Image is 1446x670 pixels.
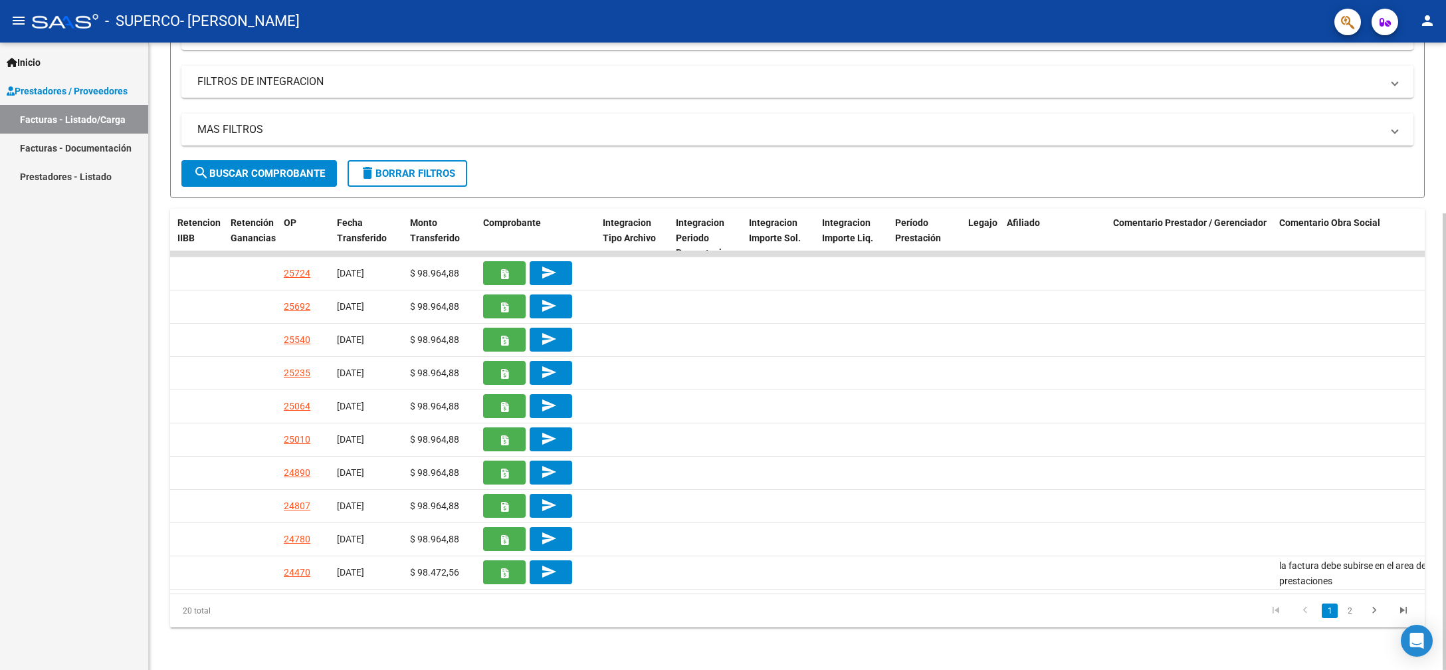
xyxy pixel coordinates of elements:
button: Buscar Comprobante [181,160,337,187]
a: 25540 [284,334,310,345]
mat-icon: delete [360,165,375,181]
mat-panel-title: FILTROS DE INTEGRACION [197,74,1382,89]
a: 24780 [284,534,310,544]
mat-icon: send [541,530,557,546]
span: Comentario Obra Social [1279,217,1380,228]
datatable-header-cell: Período Prestación [890,209,963,267]
mat-icon: send [541,331,557,347]
span: $ 98.964,88 [410,334,459,345]
a: 24470 [284,567,310,578]
datatable-header-cell: Legajo [963,209,1001,267]
span: Integracion Importe Liq. [822,217,873,243]
datatable-header-cell: Integracion Importe Sol. [744,209,817,267]
span: Retencion IIBB [177,217,221,243]
span: Afiliado [1007,217,1040,228]
span: [DATE] [337,434,364,445]
span: [DATE] [337,534,364,544]
datatable-header-cell: Integracion Periodo Presentacion [671,209,744,267]
a: 1 [1322,604,1338,618]
datatable-header-cell: Integracion Importe Liq. [817,209,890,267]
datatable-header-cell: Comentario Prestador / Gerenciador [1108,209,1274,267]
span: $ 98.964,88 [410,401,459,411]
mat-icon: send [541,564,557,580]
datatable-header-cell: Comprobante [478,209,597,267]
mat-icon: send [541,431,557,447]
span: - [PERSON_NAME] [180,7,300,36]
div: Open Intercom Messenger [1401,625,1433,657]
mat-icon: send [541,464,557,480]
datatable-header-cell: Comentario Obra Social [1274,209,1440,267]
span: $ 98.964,88 [410,534,459,544]
span: Borrar Filtros [360,167,455,179]
a: 25064 [284,401,310,411]
a: 2 [1342,604,1358,618]
span: [DATE] [337,368,364,378]
span: $ 98.964,88 [410,368,459,378]
span: Buscar Comprobante [193,167,325,179]
span: Inicio [7,55,41,70]
a: 25724 [284,268,310,279]
span: $ 98.964,88 [410,434,459,445]
datatable-header-cell: Integracion Tipo Archivo [597,209,671,267]
mat-icon: send [541,298,557,314]
mat-icon: send [541,497,557,513]
mat-icon: send [541,265,557,280]
mat-icon: search [193,165,209,181]
datatable-header-cell: Retención Ganancias [225,209,278,267]
datatable-header-cell: Retencion IIBB [172,209,225,267]
span: $ 98.964,88 [410,301,459,312]
span: Período Prestación [895,217,941,243]
span: Comprobante [483,217,541,228]
span: [DATE] [337,567,364,578]
span: Legajo [968,217,997,228]
a: go to next page [1362,604,1387,618]
span: OP [284,217,296,228]
button: Borrar Filtros [348,160,467,187]
mat-icon: person [1419,13,1435,29]
span: $ 98.472,56 [410,567,459,578]
span: Integracion Importe Sol. [749,217,801,243]
li: page 2 [1340,600,1360,622]
datatable-header-cell: Monto Transferido [405,209,478,267]
span: [DATE] [337,268,364,279]
a: 24807 [284,501,310,511]
li: page 1 [1320,600,1340,622]
mat-panel-title: MAS FILTROS [197,122,1382,137]
datatable-header-cell: Afiliado [1001,209,1108,267]
a: 24890 [284,467,310,478]
mat-expansion-panel-header: FILTROS DE INTEGRACION [181,66,1413,98]
span: [DATE] [337,501,364,511]
a: go to last page [1391,604,1416,618]
span: Fecha Transferido [337,217,387,243]
mat-icon: menu [11,13,27,29]
mat-icon: send [541,364,557,380]
span: - SUPERCO [105,7,180,36]
div: 20 total [170,594,419,627]
span: la factura debe subirse en el area de prestaciones [1279,560,1426,586]
span: [DATE] [337,401,364,411]
span: $ 98.964,88 [410,268,459,279]
span: Monto Transferido [410,217,460,243]
span: $ 98.964,88 [410,467,459,478]
span: Prestadores / Proveedores [7,84,128,98]
span: [DATE] [337,467,364,478]
mat-icon: send [541,397,557,413]
span: Integracion Tipo Archivo [603,217,656,243]
span: [DATE] [337,301,364,312]
mat-expansion-panel-header: MAS FILTROS [181,114,1413,146]
a: 25235 [284,368,310,378]
span: Integracion Periodo Presentacion [676,217,732,259]
a: go to previous page [1292,604,1318,618]
datatable-header-cell: OP [278,209,332,267]
datatable-header-cell: Fecha Transferido [332,209,405,267]
a: go to first page [1263,604,1289,618]
a: 25010 [284,434,310,445]
span: Comentario Prestador / Gerenciador [1113,217,1267,228]
a: 25692 [284,301,310,312]
span: $ 98.964,88 [410,501,459,511]
span: [DATE] [337,334,364,345]
span: Retención Ganancias [231,217,276,243]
